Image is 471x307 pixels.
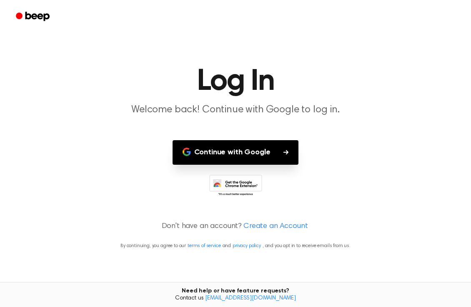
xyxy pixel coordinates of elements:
button: Continue with Google [173,140,299,165]
a: privacy policy [233,243,261,248]
a: Create an Account [243,221,308,232]
a: Beep [10,9,57,25]
a: terms of service [188,243,220,248]
a: [EMAIL_ADDRESS][DOMAIN_NAME] [205,295,296,301]
p: Welcome back! Continue with Google to log in. [75,103,396,117]
span: Contact us [5,295,466,302]
p: By continuing, you agree to our and , and you opt in to receive emails from us. [10,242,461,250]
h1: Log In [22,67,449,97]
p: Don't have an account? [10,221,461,232]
